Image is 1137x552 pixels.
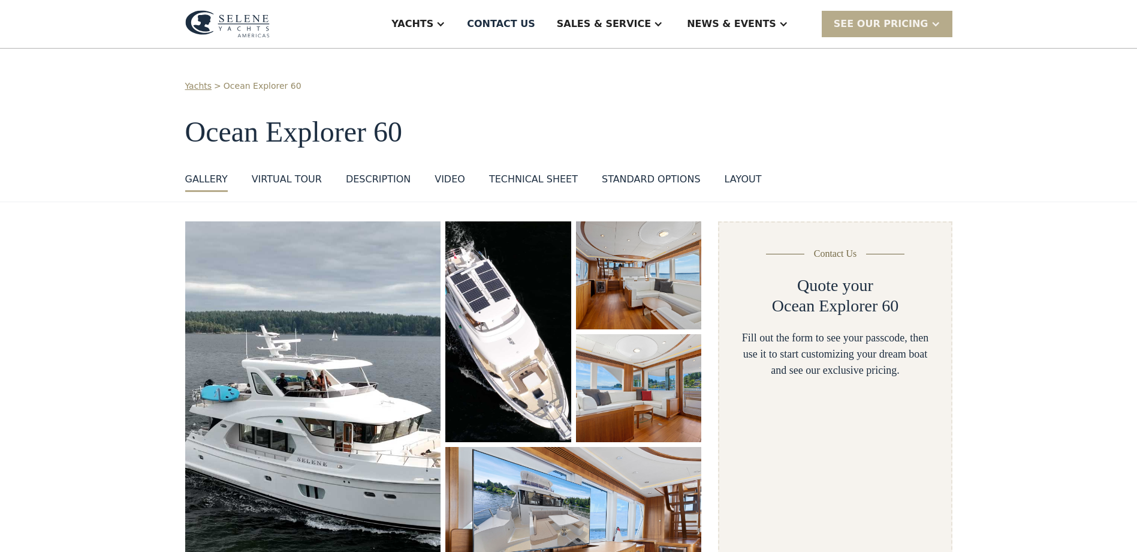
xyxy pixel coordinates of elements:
[602,172,701,187] div: standard options
[557,17,651,31] div: Sales & Service
[725,172,762,192] a: layout
[834,17,928,31] div: SEE Our Pricing
[576,221,702,329] a: open lightbox
[214,80,221,92] div: >
[185,10,270,38] img: logo
[725,172,762,187] div: layout
[185,116,952,148] h1: Ocean Explorer 60
[797,275,873,296] h2: Quote your
[185,172,228,192] a: GALLERY
[445,221,571,442] a: open lightbox
[822,11,952,37] div: SEE Our Pricing
[602,172,701,192] a: standard options
[814,247,857,261] div: Contact Us
[346,172,411,192] a: DESCRIPTION
[252,172,322,192] a: VIRTUAL TOUR
[185,172,228,187] div: GALLERY
[435,172,465,192] a: VIDEO
[772,296,898,316] h2: Ocean Explorer 60
[185,80,212,92] a: Yachts
[346,172,411,187] div: DESCRIPTION
[489,172,578,192] a: Technical sheet
[687,17,776,31] div: News & EVENTS
[576,334,702,442] a: open lightbox
[435,172,465,187] div: VIDEO
[391,17,433,31] div: Yachts
[467,17,535,31] div: Contact US
[489,172,578,187] div: Technical sheet
[224,80,301,92] a: Ocean Explorer 60
[252,172,322,187] div: VIRTUAL TOUR
[738,330,931,379] div: Fill out the form to see your passcode, then use it to start customizing your dream boat and see ...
